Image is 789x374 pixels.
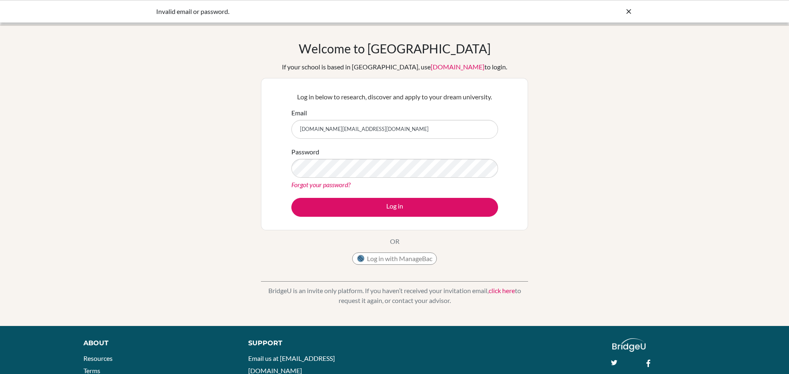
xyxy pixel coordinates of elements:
div: Support [248,338,385,348]
div: If your school is based in [GEOGRAPHIC_DATA], use to login. [282,62,507,72]
div: Invalid email or password. [156,7,510,16]
label: Email [291,108,307,118]
a: Resources [83,354,113,362]
label: Password [291,147,319,157]
img: logo_white@2x-f4f0deed5e89b7ecb1c2cc34c3e3d731f90f0f143d5ea2071677605dd97b5244.png [612,338,646,352]
h1: Welcome to [GEOGRAPHIC_DATA] [299,41,491,56]
p: OR [390,236,399,246]
div: About [83,338,230,348]
p: BridgeU is an invite only platform. If you haven’t received your invitation email, to request it ... [261,286,528,305]
button: Log in with ManageBac [352,252,437,265]
p: Log in below to research, discover and apply to your dream university. [291,92,498,102]
a: Forgot your password? [291,181,351,188]
a: click here [489,287,515,294]
a: [DOMAIN_NAME] [431,63,484,71]
button: Log in [291,198,498,217]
